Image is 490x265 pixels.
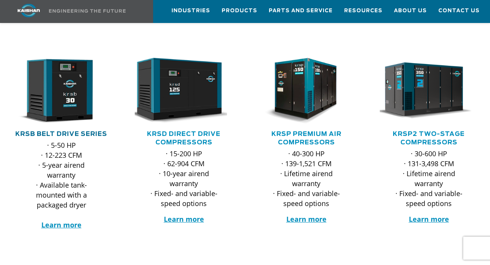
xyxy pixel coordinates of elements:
[222,0,257,21] a: Products
[147,131,220,146] a: KRSD Direct Drive Compressors
[271,131,341,146] a: KRSP Premium Air Compressors
[41,220,82,229] a: Learn more
[164,214,204,224] a: Learn more
[393,131,465,146] a: KRSP2 Two-Stage Compressors
[28,140,95,230] p: · 5-50 HP · 12-223 CFM · 5-year airend warranty · Available tank-mounted with a packaged dryer
[269,0,333,21] a: Parts and Service
[135,58,233,124] div: krsd125
[344,7,382,15] span: Resources
[171,0,210,21] a: Industries
[7,58,105,124] img: krsb30
[12,58,110,124] div: krsb30
[257,58,355,124] div: krsp150
[252,58,350,124] img: krsp150
[171,7,210,15] span: Industries
[438,0,480,21] a: Contact Us
[409,214,449,224] a: Learn more
[374,58,472,124] img: krsp350
[286,214,327,224] a: Learn more
[344,0,382,21] a: Resources
[150,149,217,208] p: · 15-200 HP · 62-904 CFM · 10-year airend warranty · Fixed- and variable-speed options
[15,131,107,137] a: KRSB Belt Drive Series
[394,0,427,21] a: About Us
[380,58,478,124] div: krsp350
[269,7,333,15] span: Parts and Service
[49,9,126,13] img: Engineering the future
[222,7,257,15] span: Products
[438,7,480,15] span: Contact Us
[394,7,427,15] span: About Us
[395,149,462,208] p: · 30-600 HP · 131-3,498 CFM · Lifetime airend warranty · Fixed- and variable-speed options
[129,58,227,124] img: krsd125
[273,149,340,208] p: · 40-300 HP · 139-1,521 CFM · Lifetime airend warranty · Fixed- and variable-speed options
